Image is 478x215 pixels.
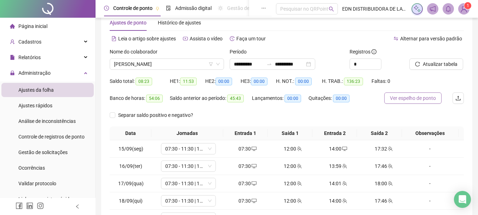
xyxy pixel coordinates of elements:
[341,198,347,203] span: team
[344,78,363,85] span: 136:23
[215,78,232,85] span: 00:00
[118,181,144,186] span: 17/09(qua)
[10,55,15,60] span: file
[165,161,212,171] span: 07:30 - 11:30 | 13:30 - 17:30
[409,162,451,170] div: -
[393,36,398,41] span: swap
[18,149,68,155] span: Gestão de solicitações
[454,191,471,208] div: Open Intercom Messenger
[18,196,72,202] span: Link para registro rápido
[341,164,347,169] span: team
[296,181,302,186] span: team
[312,126,357,140] th: Entrada 2
[119,163,142,169] span: 16/09(ter)
[273,197,313,205] div: 12:00
[114,59,220,69] span: MILENA CERQUEIRA
[296,146,302,151] span: team
[110,94,170,102] div: Banco de horas:
[236,36,266,41] span: Faça um tour
[18,134,85,140] span: Controle de registros de ponto
[151,126,223,140] th: Jornadas
[75,204,80,209] span: left
[158,19,201,27] div: Histórico de ajustes
[318,145,358,153] div: 14:00
[409,145,451,153] div: -
[10,39,15,44] span: user-add
[296,198,302,203] span: team
[318,180,358,187] div: 14:01
[415,62,420,67] span: reload
[18,87,54,93] span: Ajustes da folha
[455,95,461,101] span: upload
[18,39,41,45] span: Cadastros
[110,126,151,140] th: Data
[190,36,223,41] span: Assista o vídeo
[342,5,407,13] span: EDN DISTRIBUIDORA DE LATICINIOS E TRANSPORTADORA LTDA
[341,181,347,186] span: team
[295,78,312,85] span: 00:00
[205,77,241,85] div: HE 2:
[115,111,196,119] span: Separar saldo positivo e negativo?
[273,162,313,170] div: 12:00
[175,5,212,11] span: Admissão digital
[409,180,451,187] div: -
[364,197,403,205] div: 17:46
[165,143,212,154] span: 07:30 - 11:30 | 13:30 - 17:30
[165,178,212,189] span: 07:30 - 11:30 | 13:30 - 17:30
[464,2,471,9] sup: Atualize o seu contato no menu Meus Dados
[251,164,257,169] span: desktop
[241,77,276,85] div: HE 3:
[113,5,152,11] span: Controle de ponto
[364,145,403,153] div: 17:32
[276,77,322,85] div: H. NOT.:
[390,94,436,102] span: Ver espelho de ponto
[165,196,212,206] span: 07:30 - 11:30 | 13:30 - 17:30
[228,162,267,170] div: 07:30
[251,78,267,85] span: 00:00
[18,165,45,171] span: Ocorrências
[459,4,469,14] img: 86429
[268,126,312,140] th: Saída 1
[251,146,257,151] span: desktop
[119,198,143,204] span: 18/09(qui)
[384,92,442,104] button: Ver espelho de ponto
[387,198,393,203] span: team
[228,197,267,205] div: 07:30
[118,36,176,41] span: Leia o artigo sobre ajustes
[372,78,390,84] span: Faltas: 0
[228,180,267,187] div: 07:30
[110,19,146,27] div: Ajustes de ponto
[16,202,23,209] span: facebook
[387,164,393,169] span: team
[318,162,358,170] div: 13:59
[333,95,350,102] span: 00:00
[110,77,170,85] div: Saldo total:
[296,164,302,169] span: team
[341,146,347,151] span: desktop
[208,181,212,186] span: down
[227,5,263,11] span: Gestão de férias
[10,24,15,29] span: home
[445,6,451,12] span: bell
[110,48,162,56] label: Nome do colaborador
[318,197,358,205] div: 14:00
[146,95,163,102] span: 54:06
[387,146,393,151] span: team
[251,181,257,186] span: desktop
[357,126,402,140] th: Saída 2
[18,70,51,76] span: Administração
[170,94,252,102] div: Saldo anterior ao período:
[18,23,47,29] span: Página inicial
[364,180,403,187] div: 18:00
[227,95,244,102] span: 45:43
[402,126,459,140] th: Observações
[230,48,251,56] label: Período
[18,181,56,186] span: Validar protocolo
[350,48,376,56] span: Registros
[209,62,213,66] span: filter
[10,70,15,75] span: lock
[37,202,44,209] span: instagram
[111,36,116,41] span: file-text
[136,78,152,85] span: 08:23
[430,6,436,12] span: notification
